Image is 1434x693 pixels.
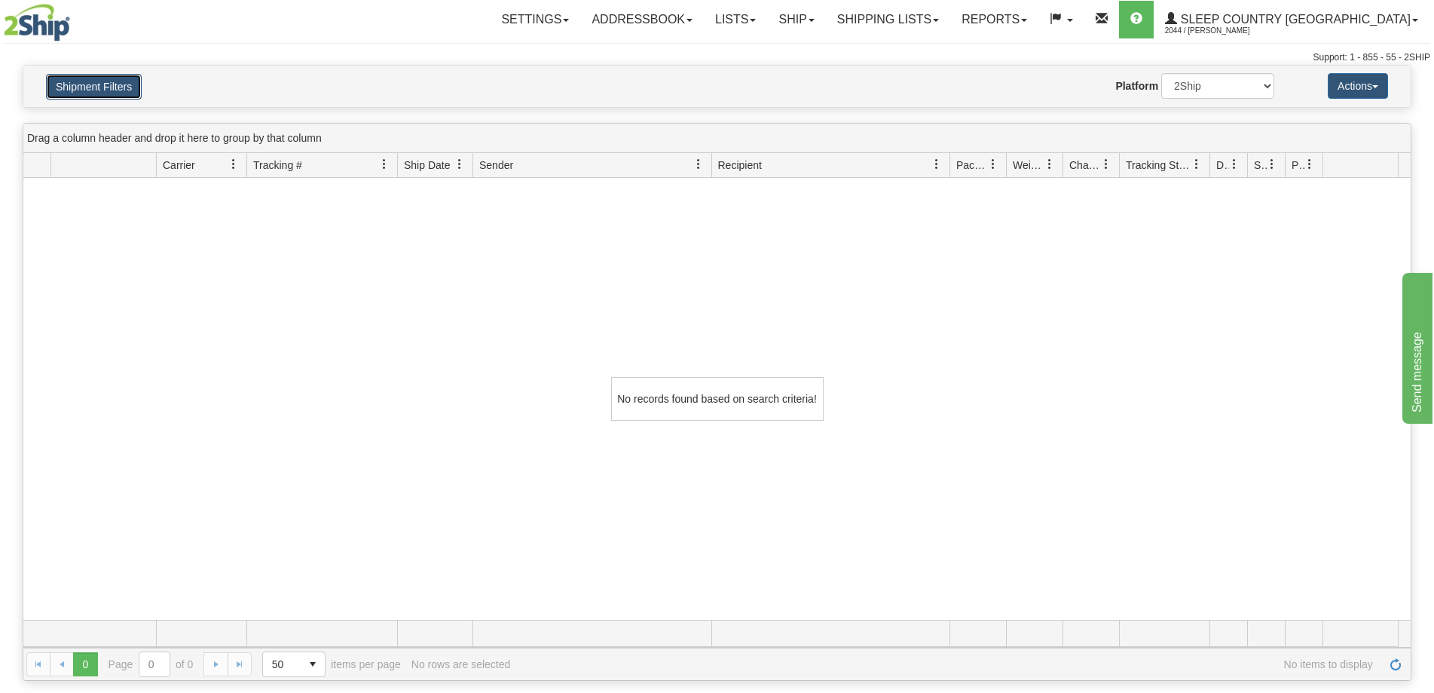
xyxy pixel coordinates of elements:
span: select [301,652,325,676]
a: Packages filter column settings [980,152,1006,177]
a: Delivery Status filter column settings [1221,152,1247,177]
span: Tracking Status [1126,158,1191,173]
a: Addressbook [580,1,704,38]
a: Ship [767,1,825,38]
span: Sleep Country [GEOGRAPHIC_DATA] [1177,13,1411,26]
span: Tracking # [253,158,302,173]
div: grid grouping header [23,124,1411,153]
span: Ship Date [404,158,450,173]
span: Pickup Status [1292,158,1304,173]
a: Sender filter column settings [686,152,711,177]
span: 50 [272,657,292,672]
img: logo2044.jpg [4,4,70,41]
a: Ship Date filter column settings [447,152,472,177]
span: Charge [1069,158,1101,173]
a: Settings [490,1,580,38]
button: Shipment Filters [46,74,142,100]
span: Carrier [163,158,195,173]
a: Pickup Status filter column settings [1297,152,1322,177]
a: Refresh [1384,652,1408,676]
label: Platform [1115,78,1158,94]
a: Tracking Status filter column settings [1184,152,1209,177]
span: Page 0 [73,652,97,676]
iframe: chat widget [1399,269,1432,423]
a: Lists [704,1,767,38]
div: No records found based on search criteria! [611,377,824,421]
span: 2044 / [PERSON_NAME] [1165,23,1278,38]
a: Sleep Country [GEOGRAPHIC_DATA] 2044 / [PERSON_NAME] [1154,1,1429,38]
span: Weight [1013,158,1044,173]
a: Shipment Issues filter column settings [1259,152,1285,177]
span: Page of 0 [109,652,194,677]
span: Delivery Status [1216,158,1229,173]
span: Page sizes drop down [262,652,326,677]
span: No items to display [521,658,1373,670]
div: Support: 1 - 855 - 55 - 2SHIP [4,51,1430,64]
div: Send message [11,9,139,27]
span: items per page [262,652,401,677]
div: No rows are selected [411,658,511,670]
a: Tracking # filter column settings [371,152,397,177]
a: Carrier filter column settings [221,152,246,177]
a: Recipient filter column settings [924,152,949,177]
span: Sender [479,158,513,173]
a: Charge filter column settings [1093,152,1119,177]
span: Recipient [718,158,762,173]
a: Reports [950,1,1038,38]
a: Weight filter column settings [1037,152,1063,177]
span: Packages [956,158,988,173]
a: Shipping lists [826,1,950,38]
span: Shipment Issues [1254,158,1267,173]
button: Actions [1328,73,1388,99]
